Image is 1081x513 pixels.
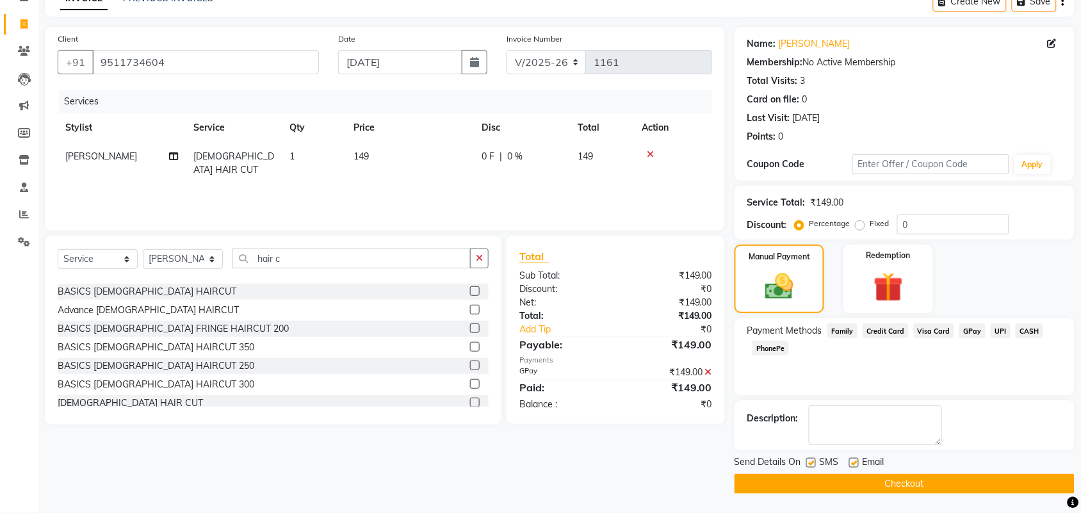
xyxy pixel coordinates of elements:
[482,150,494,163] span: 0 F
[793,111,820,125] div: [DATE]
[959,323,986,338] span: GPay
[282,113,346,142] th: Qty
[615,309,722,323] div: ₹149.00
[58,322,289,336] div: BASICS [DEMOGRAPHIC_DATA] FRINGE HAIRCUT 200
[615,337,722,352] div: ₹149.00
[866,250,911,261] label: Redemption
[747,324,822,338] span: Payment Methods
[500,150,502,163] span: |
[474,113,570,142] th: Disc
[747,37,776,51] div: Name:
[863,455,884,471] span: Email
[510,366,616,379] div: GPay
[735,455,801,471] span: Send Details On
[510,282,616,296] div: Discount:
[578,151,593,162] span: 149
[863,323,909,338] span: Credit Card
[852,154,1009,174] input: Enter Offer / Coupon Code
[519,355,712,366] div: Payments
[870,218,890,229] label: Fixed
[58,378,254,391] div: BASICS [DEMOGRAPHIC_DATA] HAIRCUT 300
[519,250,549,263] span: Total
[747,56,1062,69] div: No Active Membership
[507,33,562,45] label: Invoice Number
[615,366,722,379] div: ₹149.00
[615,269,722,282] div: ₹149.00
[338,33,355,45] label: Date
[779,130,784,143] div: 0
[510,296,616,309] div: Net:
[507,150,523,163] span: 0 %
[58,50,93,74] button: +91
[58,359,254,373] div: BASICS [DEMOGRAPHIC_DATA] HAIRCUT 250
[59,90,722,113] div: Services
[615,282,722,296] div: ₹0
[289,151,295,162] span: 1
[354,151,369,162] span: 149
[634,113,712,142] th: Action
[749,251,810,263] label: Manual Payment
[232,248,471,268] input: Search or Scan
[991,323,1011,338] span: UPI
[346,113,474,142] th: Price
[92,50,319,74] input: Search by Name/Mobile/Email/Code
[809,218,850,229] label: Percentage
[752,341,789,355] span: PhonePe
[811,196,844,209] div: ₹149.00
[510,309,616,323] div: Total:
[510,337,616,352] div: Payable:
[570,113,634,142] th: Total
[779,37,850,51] a: [PERSON_NAME]
[747,412,799,425] div: Description:
[827,323,857,338] span: Family
[58,33,78,45] label: Client
[615,380,722,395] div: ₹149.00
[747,218,787,232] div: Discount:
[865,269,913,305] img: _gift.svg
[1014,155,1051,174] button: Apply
[510,398,616,411] div: Balance :
[510,380,616,395] div: Paid:
[510,269,616,282] div: Sub Total:
[747,130,776,143] div: Points:
[58,285,236,298] div: BASICS [DEMOGRAPHIC_DATA] HAIRCUT
[802,93,808,106] div: 0
[914,323,955,338] span: Visa Card
[510,323,633,336] a: Add Tip
[820,455,839,471] span: SMS
[65,151,137,162] span: [PERSON_NAME]
[186,113,282,142] th: Service
[747,196,806,209] div: Service Total:
[58,304,239,317] div: Advance [DEMOGRAPHIC_DATA] HAIRCUT
[58,113,186,142] th: Stylist
[747,111,790,125] div: Last Visit:
[747,158,852,171] div: Coupon Code
[633,323,722,336] div: ₹0
[747,74,798,88] div: Total Visits:
[58,396,203,410] div: [DEMOGRAPHIC_DATA] HAIR CUT
[735,474,1075,494] button: Checkout
[747,56,803,69] div: Membership:
[615,296,722,309] div: ₹149.00
[747,93,800,106] div: Card on file:
[1016,323,1043,338] span: CASH
[193,151,274,175] span: [DEMOGRAPHIC_DATA] HAIR CUT
[58,341,254,354] div: BASICS [DEMOGRAPHIC_DATA] HAIRCUT 350
[756,270,802,303] img: _cash.svg
[615,398,722,411] div: ₹0
[801,74,806,88] div: 3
